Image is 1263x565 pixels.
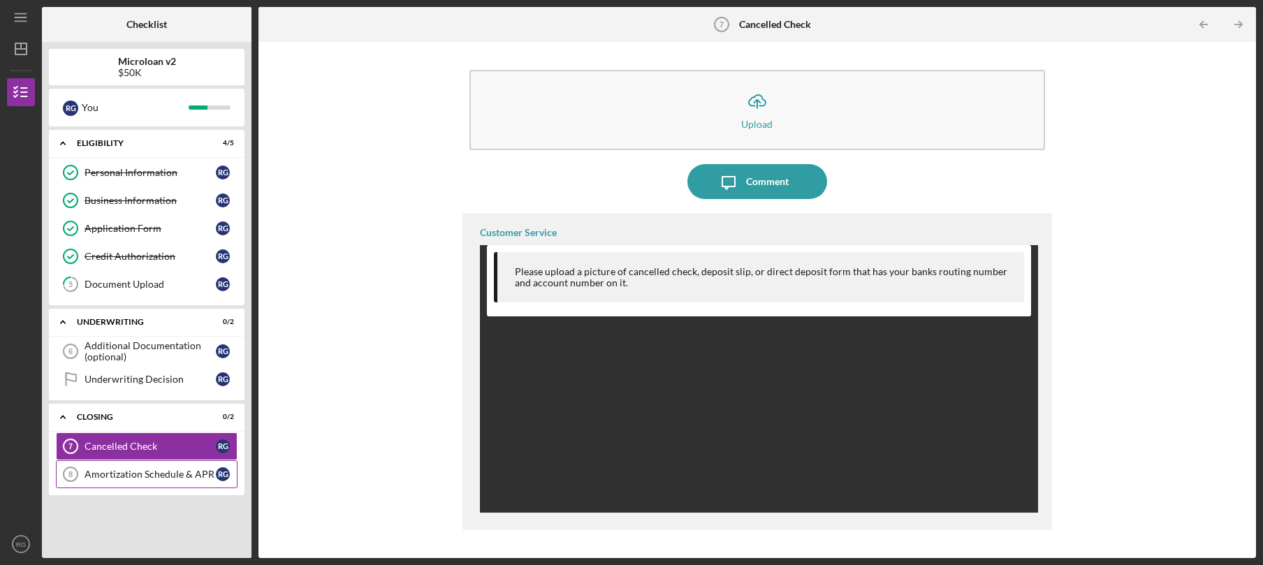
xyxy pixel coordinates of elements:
[56,270,238,298] a: 5Document UploadRG
[216,439,230,453] div: R G
[68,280,73,289] tspan: 5
[82,96,189,119] div: You
[85,469,216,480] div: Amortization Schedule & APR
[56,159,238,186] a: Personal InformationRG
[118,67,176,78] div: $50K
[216,166,230,179] div: R G
[85,441,216,452] div: Cancelled Check
[216,249,230,263] div: R G
[480,227,557,238] div: Customer Service
[85,251,216,262] div: Credit Authorization
[216,372,230,386] div: R G
[56,214,238,242] a: Application FormRG
[85,374,216,385] div: Underwriting Decision
[469,70,1046,150] button: Upload
[63,101,78,116] div: R G
[56,365,238,393] a: Underwriting DecisionRG
[68,442,73,450] tspan: 7
[85,195,216,206] div: Business Information
[719,20,723,29] tspan: 7
[56,242,238,270] a: Credit AuthorizationRG
[515,266,1011,288] div: Please upload a picture of cancelled check, deposit slip, or direct deposit form that has your ba...
[77,413,199,421] div: Closing
[68,347,73,355] tspan: 6
[68,470,73,478] tspan: 8
[56,186,238,214] a: Business InformationRG
[746,164,789,199] div: Comment
[77,318,199,326] div: Underwriting
[741,119,773,129] div: Upload
[216,193,230,207] div: R G
[216,221,230,235] div: R G
[56,337,238,365] a: 6Additional Documentation (optional)RG
[85,223,216,234] div: Application Form
[56,460,238,488] a: 8Amortization Schedule & APRRG
[85,279,216,290] div: Document Upload
[209,413,234,421] div: 0 / 2
[216,277,230,291] div: R G
[56,432,238,460] a: 7Cancelled CheckRG
[85,167,216,178] div: Personal Information
[687,164,827,199] button: Comment
[209,139,234,147] div: 4 / 5
[126,19,167,30] b: Checklist
[739,19,811,30] b: Cancelled Check
[7,530,35,558] button: RG
[77,139,199,147] div: Eligibility
[85,340,216,362] div: Additional Documentation (optional)
[118,56,176,67] b: Microloan v2
[216,344,230,358] div: R G
[216,467,230,481] div: R G
[16,541,26,548] text: RG
[209,318,234,326] div: 0 / 2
